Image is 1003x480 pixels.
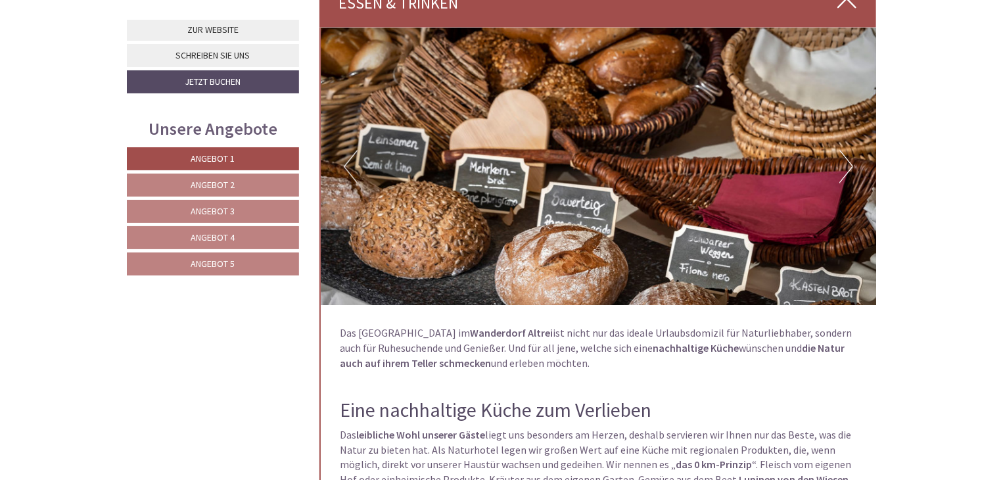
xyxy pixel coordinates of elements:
[235,10,282,32] div: [DATE]
[653,342,739,355] strong: nachhaltige Küche
[357,429,486,442] strong: leibliche Wohl unserer Gäste
[127,44,299,67] a: Schreiben Sie uns
[191,205,235,217] span: Angebot 3
[471,327,553,340] strong: Wanderdorf Altrei
[839,151,853,183] button: Next
[191,179,235,191] span: Angebot 2
[191,258,235,270] span: Angebot 5
[340,400,857,421] h2: Eine nachhaltige Küche zum Verlieben
[127,20,299,41] a: Zur Website
[344,151,358,183] button: Previous
[10,36,209,76] div: Guten Tag, wie können wir Ihnen helfen?
[127,116,299,141] div: Unsere Angebote
[191,231,235,243] span: Angebot 4
[127,70,299,93] a: Jetzt buchen
[20,64,202,73] small: 11:44
[340,326,857,386] p: Das [GEOGRAPHIC_DATA] im ist nicht nur das ideale Urlaubsdomizil für Naturliebhaber, sondern auch...
[676,458,753,471] strong: das 0 km-Prinzip
[446,347,517,370] button: Senden
[191,153,235,164] span: Angebot 1
[20,38,202,49] div: Naturhotel Waldheim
